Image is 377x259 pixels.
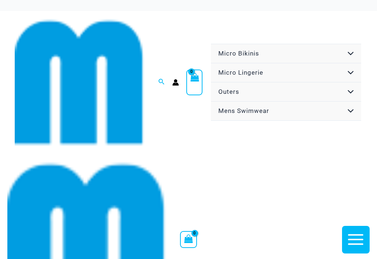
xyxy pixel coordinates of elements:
[211,102,361,121] a: Mens SwimwearMenu ToggleMenu Toggle
[218,88,239,95] span: Outers
[210,43,362,122] nav: Site Navigation
[172,79,179,86] a: Account icon link
[186,70,202,95] a: View Shopping Cart, empty
[211,63,361,82] a: Micro LingerieMenu ToggleMenu Toggle
[218,107,269,114] span: Mens Swimwear
[180,231,197,248] a: View Shopping Cart, empty
[218,50,259,57] span: Micro Bikinis
[218,69,263,76] span: Micro Lingerie
[15,18,144,147] img: cropped mm emblem
[211,44,361,63] a: Micro BikinisMenu ToggleMenu Toggle
[211,82,361,102] a: OutersMenu ToggleMenu Toggle
[158,78,165,87] a: Search icon link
